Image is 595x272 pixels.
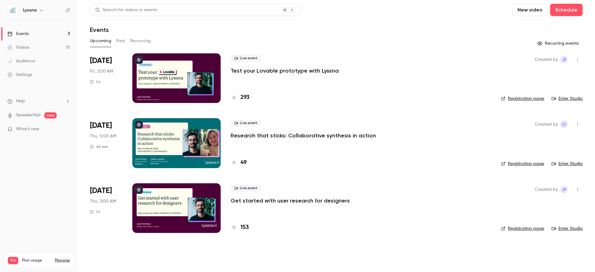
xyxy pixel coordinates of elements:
[90,118,122,168] div: Oct 8 Wed, 2:00 PM (America/New York)
[55,258,70,263] a: Manage
[562,186,566,193] span: JF
[7,98,70,105] li: help-dropdown-opener
[8,5,18,15] img: Lyssna
[552,96,583,102] a: Enter Studio
[90,144,108,149] div: 45 min
[231,55,261,62] span: Live event
[90,121,112,131] span: [DATE]
[16,112,41,118] a: SpeakerHub
[90,183,122,233] div: Oct 22 Wed, 12:00 PM (America/New York)
[90,209,100,214] div: 1 h
[63,127,70,132] iframe: Noticeable Trigger
[535,38,583,48] button: Recurring events
[560,56,568,63] span: Joe Formica
[231,197,350,204] a: Get started with user research for designers
[552,225,583,232] a: Enter Studio
[562,56,566,63] span: JF
[90,56,112,66] span: [DATE]
[90,26,109,33] h1: Events
[231,67,339,74] a: Test your Lovable prototype with Lyssna
[16,98,25,105] span: Help
[90,53,122,103] div: Oct 2 Thu, 12:00 PM (America/New York)
[231,119,261,127] span: Live event
[95,7,157,13] div: Search for videos or events
[535,186,558,193] span: Created by
[90,133,116,139] span: Thu, 5:00 AM
[231,132,376,139] a: Research that sticks: Collaborative synthesis in action
[90,36,111,46] button: Upcoming
[16,126,39,132] span: What's new
[552,161,583,167] a: Enter Studio
[560,121,568,128] span: Lyssna Team
[535,121,558,128] span: Created by
[231,93,249,102] a: 293
[550,4,583,16] button: Schedule
[562,121,566,128] span: LT
[560,186,568,193] span: Joe Formica
[240,93,249,102] h4: 293
[231,223,249,232] a: 153
[90,68,113,74] span: Fri, 2:00 AM
[90,198,116,204] span: Thu, 3:00 AM
[130,36,151,46] button: Recurring
[90,79,100,84] div: 1 h
[7,58,35,64] div: Audience
[240,223,249,232] h4: 153
[231,158,247,167] a: 49
[7,44,29,51] div: Videos
[44,112,57,118] span: new
[501,96,544,102] a: Registration page
[512,4,548,16] button: New video
[501,161,544,167] a: Registration page
[116,36,125,46] button: Past
[231,185,261,192] span: Live event
[240,158,247,167] h4: 49
[8,257,18,264] span: Pro
[7,72,32,78] div: Settings
[535,56,558,63] span: Created by
[23,7,37,13] h6: Lyssna
[90,186,112,196] span: [DATE]
[501,225,544,232] a: Registration page
[7,31,29,37] div: Events
[22,258,51,263] span: Plan usage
